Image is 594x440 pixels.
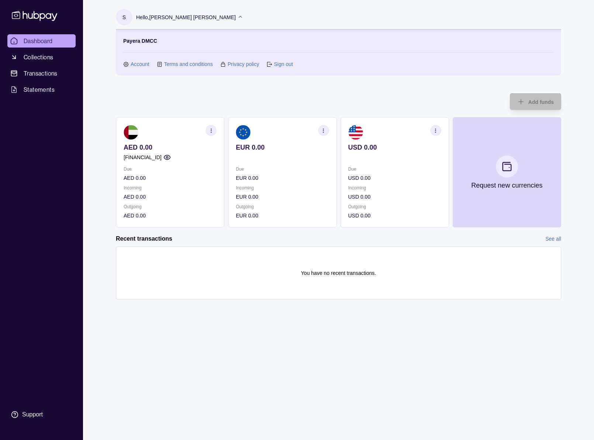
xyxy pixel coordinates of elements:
p: S [122,13,126,21]
p: EUR 0.00 [236,174,329,182]
a: Terms and conditions [164,60,213,68]
p: USD 0.00 [348,193,441,201]
p: Request new currencies [471,181,542,189]
a: Sign out [274,60,293,68]
p: AED 0.00 [124,212,217,220]
a: Dashboard [7,34,76,48]
a: See all [545,235,561,243]
span: Collections [24,53,53,62]
p: Due [348,165,441,173]
p: Due [124,165,217,173]
a: Statements [7,83,76,96]
h2: Recent transactions [116,235,172,243]
p: EUR 0.00 [236,143,329,151]
button: Add funds [510,93,561,110]
p: AED 0.00 [124,143,217,151]
p: Outgoing [236,203,329,211]
p: Incoming [348,184,441,192]
p: EUR 0.00 [236,193,329,201]
span: Statements [24,85,55,94]
p: Outgoing [348,203,441,211]
a: Support [7,407,76,422]
span: Transactions [24,69,58,78]
span: Dashboard [24,36,53,45]
p: Due [236,165,329,173]
a: Transactions [7,67,76,80]
p: You have no recent transactions. [301,269,376,277]
a: Account [131,60,149,68]
img: eu [236,125,251,140]
p: Incoming [236,184,329,192]
p: USD 0.00 [348,174,441,182]
p: Payera DMCC [123,37,157,45]
p: Outgoing [124,203,217,211]
p: Incoming [124,184,217,192]
span: Add funds [528,99,554,105]
div: Support [22,411,43,419]
p: AED 0.00 [124,174,217,182]
p: Hello, [PERSON_NAME] [PERSON_NAME] [136,13,236,21]
p: EUR 0.00 [236,212,329,220]
img: ae [124,125,138,140]
img: us [348,125,363,140]
a: Privacy policy [228,60,259,68]
p: [FINANCIAL_ID] [124,153,162,161]
p: USD 0.00 [348,212,441,220]
button: Request new currencies [453,117,561,227]
p: USD 0.00 [348,143,441,151]
p: AED 0.00 [124,193,217,201]
a: Collections [7,50,76,64]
